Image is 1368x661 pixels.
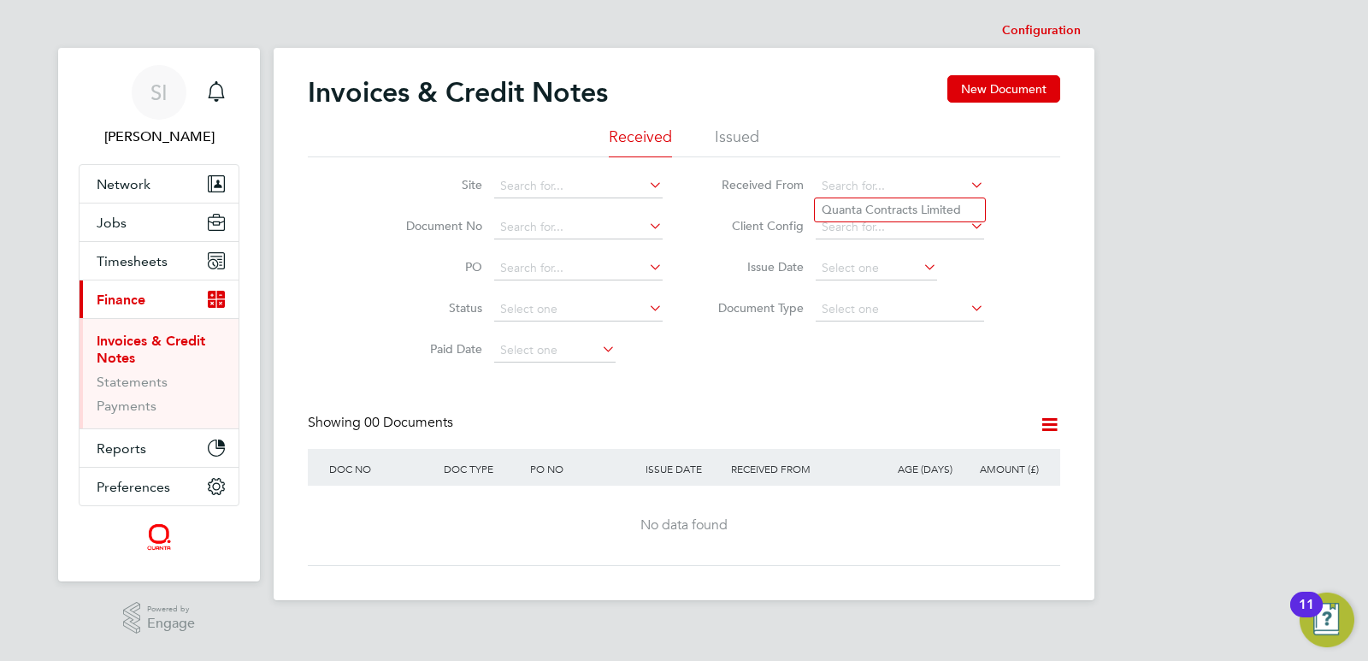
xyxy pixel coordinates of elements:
input: Search for... [494,257,663,280]
a: Payments [97,398,156,414]
label: PO [384,259,482,274]
button: Jobs [80,204,239,241]
button: Reports [80,429,239,467]
div: ISSUE DATE [641,449,728,488]
li: Quanta Contracts Limited [815,198,985,221]
button: Preferences [80,468,239,505]
span: Preferences [97,479,170,495]
input: Select one [816,298,984,322]
div: PO NO [526,449,640,488]
span: Jobs [97,215,127,231]
input: Select one [816,257,937,280]
label: Issue Date [705,259,804,274]
a: SI[PERSON_NAME] [79,65,239,147]
div: AMOUNT (£) [957,449,1043,488]
nav: Main navigation [58,48,260,581]
span: Timesheets [97,253,168,269]
div: DOC TYPE [439,449,526,488]
a: Go to home page [79,523,239,551]
div: No data found [325,516,1043,534]
li: Configuration [1002,14,1081,48]
span: Reports [97,440,146,457]
div: 11 [1299,605,1314,627]
label: Status [384,300,482,316]
span: Engage [147,617,195,631]
input: Search for... [816,215,984,239]
input: Search for... [816,174,984,198]
input: Select one [494,339,616,363]
span: Finance [97,292,145,308]
img: quantacontracts-logo-retina.png [146,523,171,551]
label: Client Config [705,218,804,233]
label: Site [384,177,482,192]
input: Search for... [494,215,663,239]
span: Powered by [147,602,195,617]
a: Invoices & Credit Notes [97,333,205,366]
div: AGE (DAYS) [870,449,957,488]
a: Powered byEngage [123,602,196,634]
button: Timesheets [80,242,239,280]
button: Finance [80,280,239,318]
div: Showing [308,414,457,432]
div: RECEIVED FROM [727,449,870,488]
label: Paid Date [384,341,482,357]
label: Document Type [705,300,804,316]
span: Suzie Ingle [79,127,239,147]
label: Document No [384,218,482,233]
h2: Invoices & Credit Notes [308,75,608,109]
a: Statements [97,374,168,390]
input: Search for... [494,174,663,198]
div: DOC NO [325,449,439,488]
li: Issued [715,127,759,157]
button: New Document [947,75,1060,103]
span: Network [97,176,150,192]
input: Select one [494,298,663,322]
label: Received From [705,177,804,192]
span: SI [150,81,168,103]
button: Network [80,165,239,203]
span: 00 Documents [364,414,453,431]
div: Finance [80,318,239,428]
li: Received [609,127,672,157]
button: Open Resource Center, 11 new notifications [1300,593,1354,647]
